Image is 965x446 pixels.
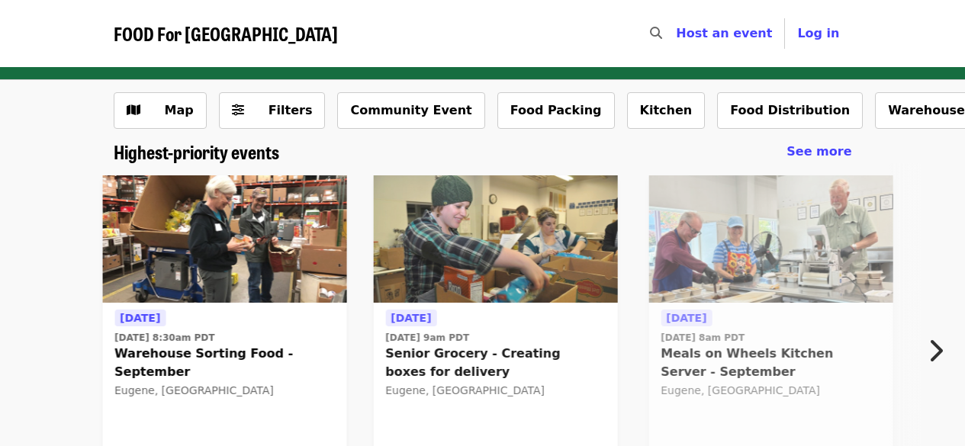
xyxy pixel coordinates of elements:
time: [DATE] 8am PDT [661,331,745,345]
i: chevron-right icon [928,336,943,365]
span: Filters [269,103,313,117]
button: Community Event [337,92,484,129]
button: Next item [915,329,965,372]
img: Senior Grocery - Creating boxes for delivery organized by FOOD For Lane County [373,175,617,303]
img: Meals on Wheels Kitchen Server - September organized by FOOD For Lane County [648,175,893,303]
span: Highest-priority events [114,138,279,165]
i: search icon [650,26,662,40]
time: [DATE] 9am PDT [385,331,469,345]
img: Warehouse Sorting Food - September organized by FOOD For Lane County [102,175,346,303]
span: Log in [797,26,839,40]
input: Search [671,15,684,52]
button: Show map view [114,92,207,129]
button: Food Distribution [717,92,863,129]
button: Kitchen [627,92,706,129]
span: [DATE] [391,312,431,324]
span: FOOD For [GEOGRAPHIC_DATA] [114,20,338,47]
a: FOOD For [GEOGRAPHIC_DATA] [114,23,338,45]
a: See more [786,143,851,161]
i: sliders-h icon [232,103,244,117]
button: Food Packing [497,92,615,129]
span: See more [786,144,851,159]
span: Warehouse Sorting Food - September [114,345,334,381]
span: Senior Grocery - Creating boxes for delivery [385,345,605,381]
span: Map [165,103,194,117]
time: [DATE] 8:30am PDT [114,331,214,345]
div: Eugene, [GEOGRAPHIC_DATA] [385,384,605,397]
button: Filters (0 selected) [219,92,326,129]
button: Log in [785,18,851,49]
a: Host an event [676,26,772,40]
div: Highest-priority events [101,141,864,163]
div: Eugene, [GEOGRAPHIC_DATA] [114,384,334,397]
span: [DATE] [666,312,706,324]
i: map icon [127,103,140,117]
span: Meals on Wheels Kitchen Server - September [661,345,880,381]
div: Eugene, [GEOGRAPHIC_DATA] [661,384,880,397]
span: [DATE] [120,312,160,324]
a: Highest-priority events [114,141,279,163]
